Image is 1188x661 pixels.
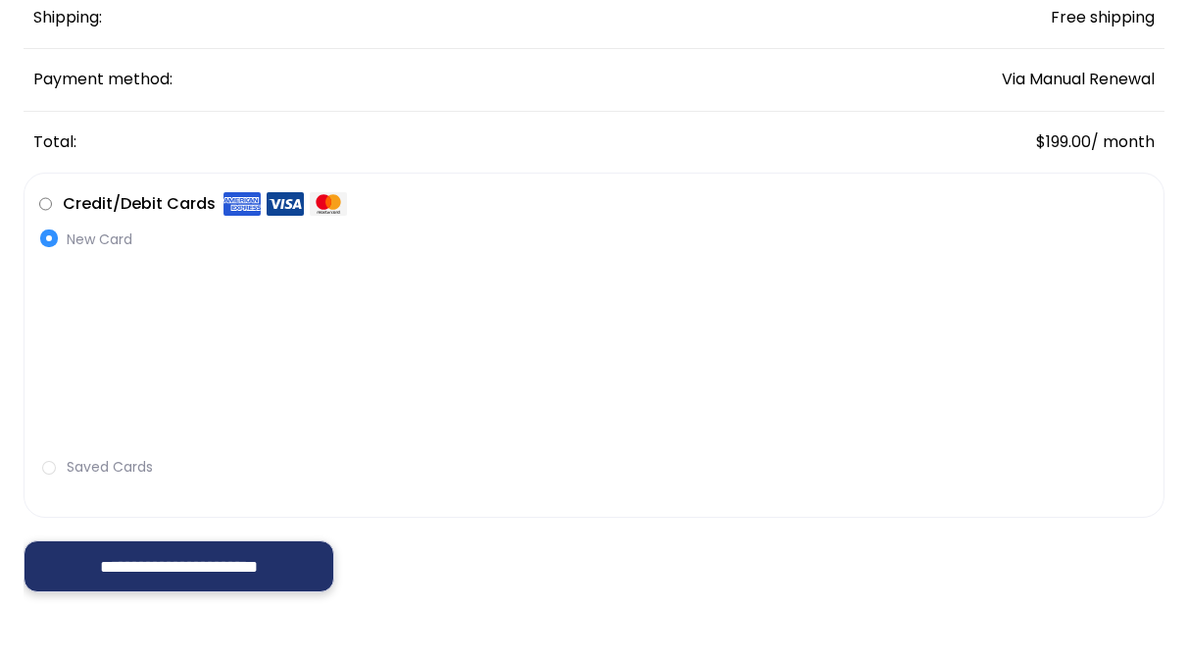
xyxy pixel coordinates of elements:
[63,188,347,220] label: Credit/Debit Cards
[267,191,304,217] img: Visa
[923,112,1164,173] td: / month
[35,256,1145,445] iframe: Secure payment input frame
[923,49,1164,111] td: Via Manual Renewal
[39,457,1149,478] label: Saved Cards
[1036,130,1046,153] span: $
[24,112,923,173] th: Total:
[223,191,261,217] img: Amex
[39,229,1149,250] label: New Card
[24,49,923,111] th: Payment method:
[310,191,347,217] img: Mastercard
[1036,130,1091,153] span: 199.00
